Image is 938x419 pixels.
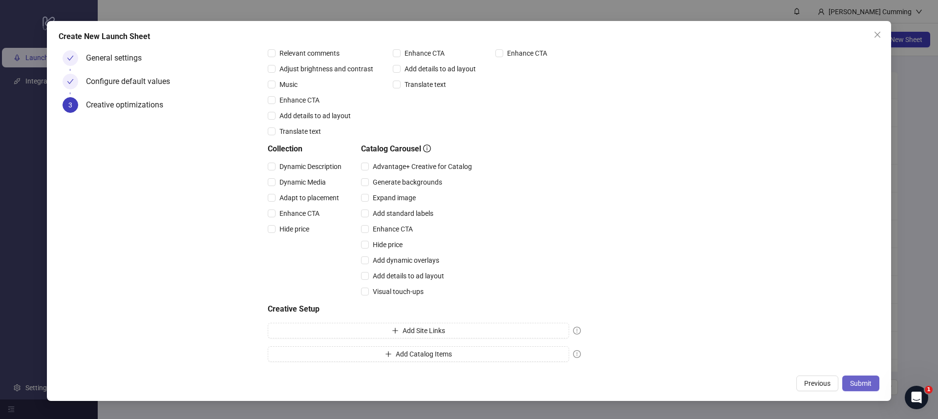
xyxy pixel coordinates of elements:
[403,327,445,335] span: Add Site Links
[369,271,448,281] span: Add details to ad layout
[86,97,171,113] div: Creative optimizations
[573,327,581,335] span: exclamation-circle
[401,48,448,59] span: Enhance CTA
[369,177,446,188] span: Generate backgrounds
[361,143,476,155] h5: Catalog Carousel
[401,79,450,90] span: Translate text
[796,376,838,391] button: Previous
[276,79,301,90] span: Music
[67,55,74,62] span: check
[369,208,437,219] span: Add standard labels
[68,101,72,109] span: 3
[268,303,581,315] h5: Creative Setup
[804,379,831,387] span: Previous
[276,192,343,203] span: Adapt to placement
[369,286,427,297] span: Visual touch-ups
[870,27,885,42] button: Close
[842,376,879,391] button: Submit
[503,48,551,59] span: Enhance CTA
[86,74,178,89] div: Configure default values
[276,161,345,172] span: Dynamic Description
[67,78,74,85] span: check
[874,31,881,39] span: close
[86,50,149,66] div: General settings
[268,143,345,155] h5: Collection
[369,224,417,234] span: Enhance CTA
[276,110,355,121] span: Add details to ad layout
[276,177,330,188] span: Dynamic Media
[423,145,431,152] span: info-circle
[850,379,872,387] span: Submit
[573,350,581,358] span: exclamation-circle
[276,208,323,219] span: Enhance CTA
[268,323,569,338] button: Add Site Links
[369,239,406,250] span: Hide price
[369,192,420,203] span: Expand image
[401,63,480,74] span: Add details to ad layout
[369,255,443,266] span: Add dynamic overlays
[268,346,569,362] button: Add Catalog Items
[396,350,452,358] span: Add Catalog Items
[276,63,377,74] span: Adjust brightness and contrast
[385,351,392,357] span: plus
[392,327,399,334] span: plus
[276,126,325,137] span: Translate text
[276,95,323,105] span: Enhance CTA
[276,224,313,234] span: Hide price
[905,386,928,409] iframe: Intercom live chat
[276,48,343,59] span: Relevant comments
[925,386,933,394] span: 1
[59,31,879,42] div: Create New Launch Sheet
[369,161,476,172] span: Advantage+ Creative for Catalog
